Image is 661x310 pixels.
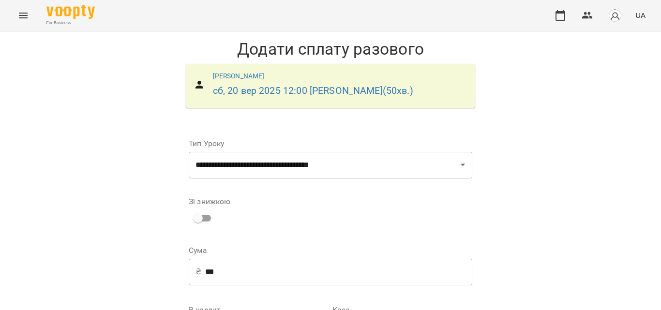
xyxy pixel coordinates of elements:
[12,4,35,27] button: Menu
[608,9,622,22] img: avatar_s.png
[46,20,95,26] span: For Business
[189,198,230,206] label: Зі знижкою
[213,85,413,96] a: сб, 20 вер 2025 12:00 [PERSON_NAME](50хв.)
[213,72,265,80] a: [PERSON_NAME]
[635,10,646,20] span: UA
[46,5,95,19] img: Voopty Logo
[631,6,649,24] button: UA
[189,247,472,254] label: Сума
[181,39,480,59] h1: Додати сплату разового
[189,140,472,148] label: Тип Уроку
[195,266,201,278] p: ₴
